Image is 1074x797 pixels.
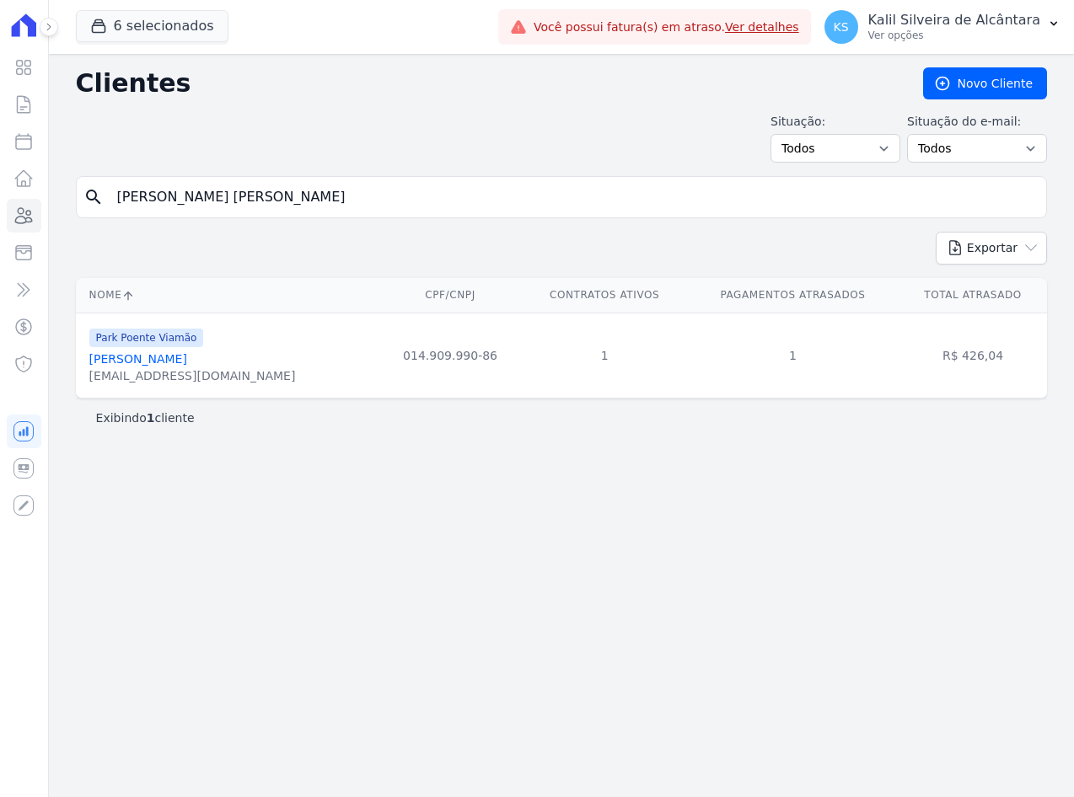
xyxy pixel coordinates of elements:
[89,329,204,347] span: Park Poente Viamão
[522,278,686,313] th: Contratos Ativos
[107,180,1039,214] input: Buscar por nome, CPF ou e-mail
[379,278,523,313] th: CPF/CNPJ
[936,232,1047,265] button: Exportar
[76,10,228,42] button: 6 selecionados
[868,29,1040,42] p: Ver opções
[96,409,195,426] p: Exibindo cliente
[147,411,155,425] b: 1
[725,20,799,34] a: Ver detalhes
[379,313,523,398] td: 014.909.990-86
[834,21,849,33] span: KS
[907,113,1047,131] label: Situação do e-mail:
[534,19,799,36] span: Você possui fatura(s) em atraso.
[899,313,1047,398] td: R$ 426,04
[76,68,896,99] h2: Clientes
[76,278,379,313] th: Nome
[89,367,296,384] div: [EMAIL_ADDRESS][DOMAIN_NAME]
[522,313,686,398] td: 1
[899,278,1047,313] th: Total Atrasado
[771,113,900,131] label: Situação:
[811,3,1074,51] button: KS Kalil Silveira de Alcântara Ver opções
[868,12,1040,29] p: Kalil Silveira de Alcântara
[83,187,104,207] i: search
[89,352,187,366] a: [PERSON_NAME]
[687,313,899,398] td: 1
[923,67,1047,99] a: Novo Cliente
[687,278,899,313] th: Pagamentos Atrasados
